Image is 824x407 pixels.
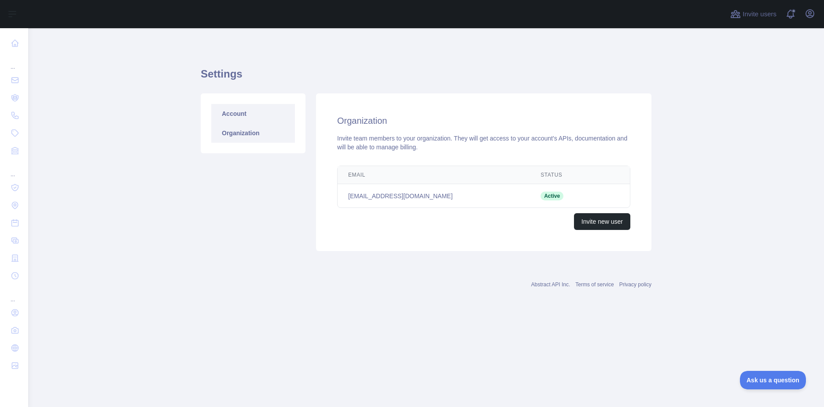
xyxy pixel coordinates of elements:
iframe: Toggle Customer Support [740,371,806,389]
h2: Organization [337,115,630,127]
a: Account [211,104,295,123]
a: Terms of service [575,281,614,288]
div: ... [7,53,21,70]
button: Invite users [728,7,778,21]
button: Invite new user [574,213,630,230]
td: [EMAIL_ADDRESS][DOMAIN_NAME] [338,184,530,208]
a: Abstract API Inc. [531,281,570,288]
a: Organization [211,123,295,143]
span: Active [541,192,563,200]
a: Privacy policy [619,281,651,288]
div: Invite team members to your organization. They will get access to your account's APIs, documentat... [337,134,630,152]
th: Status [530,166,597,184]
span: Invite users [743,9,776,19]
h1: Settings [201,67,651,88]
div: ... [7,285,21,303]
th: Email [338,166,530,184]
div: ... [7,160,21,178]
